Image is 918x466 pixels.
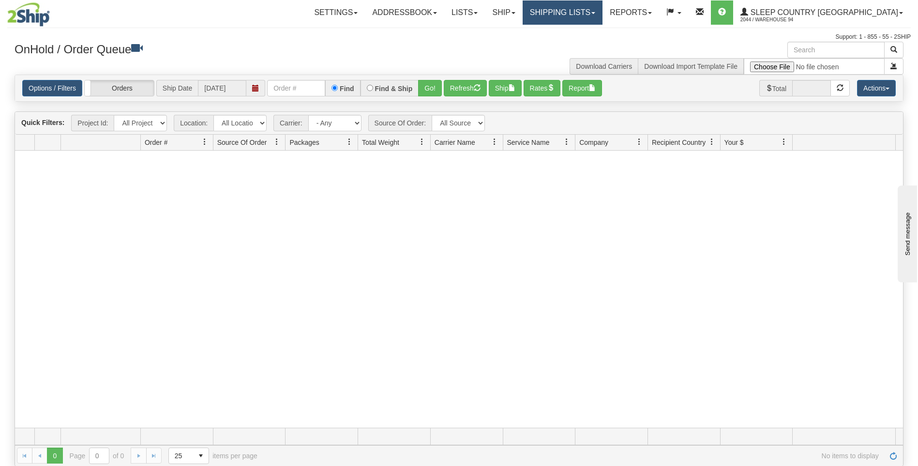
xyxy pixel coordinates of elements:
[787,42,885,58] input: Search
[7,2,50,27] img: logo2044.jpg
[365,0,444,25] a: Addressbook
[85,80,154,96] label: Orders
[558,134,575,150] a: Service Name filter column settings
[579,138,608,147] span: Company
[523,0,602,25] a: Shipping lists
[156,80,198,96] span: Ship Date
[15,112,903,135] div: grid toolbar
[271,452,879,460] span: No items to display
[47,448,62,463] span: Page 0
[15,42,452,56] h3: OnHold / Order Queue
[886,448,901,463] a: Refresh
[444,80,487,96] button: Refresh
[70,448,124,464] span: Page of 0
[576,62,632,70] a: Download Carriers
[267,80,325,96] input: Order #
[340,85,354,92] label: Find
[524,80,561,96] button: Rates
[733,0,910,25] a: Sleep Country [GEOGRAPHIC_DATA] 2044 / Warehouse 94
[307,0,365,25] a: Settings
[435,138,475,147] span: Carrier Name
[21,118,64,127] label: Quick Filters:
[174,115,213,131] span: Location:
[631,134,647,150] a: Company filter column settings
[704,134,720,150] a: Recipient Country filter column settings
[507,138,550,147] span: Service Name
[759,80,793,96] span: Total
[7,33,911,41] div: Support: 1 - 855 - 55 - 2SHIP
[486,134,503,150] a: Carrier Name filter column settings
[562,80,602,96] button: Report
[269,134,285,150] a: Source Of Order filter column settings
[196,134,213,150] a: Order # filter column settings
[71,115,114,131] span: Project Id:
[857,80,896,96] button: Actions
[175,451,187,461] span: 25
[145,138,167,147] span: Order #
[7,8,90,16] div: Send message
[22,80,82,96] a: Options / Filters
[896,184,917,282] iframe: chat widget
[375,85,413,92] label: Find & Ship
[748,8,898,16] span: Sleep Country [GEOGRAPHIC_DATA]
[168,448,209,464] span: Page sizes drop down
[368,115,432,131] span: Source Of Order:
[652,138,706,147] span: Recipient Country
[744,58,885,75] input: Import
[444,0,485,25] a: Lists
[414,134,430,150] a: Total Weight filter column settings
[273,115,308,131] span: Carrier:
[217,138,267,147] span: Source Of Order
[362,138,399,147] span: Total Weight
[193,448,209,464] span: select
[644,62,737,70] a: Download Import Template File
[884,42,903,58] button: Search
[485,0,522,25] a: Ship
[168,448,257,464] span: items per page
[341,134,358,150] a: Packages filter column settings
[740,15,813,25] span: 2044 / Warehouse 94
[724,138,744,147] span: Your $
[289,138,319,147] span: Packages
[776,134,792,150] a: Your $ filter column settings
[418,80,442,96] button: Go!
[602,0,659,25] a: Reports
[489,80,522,96] button: Ship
